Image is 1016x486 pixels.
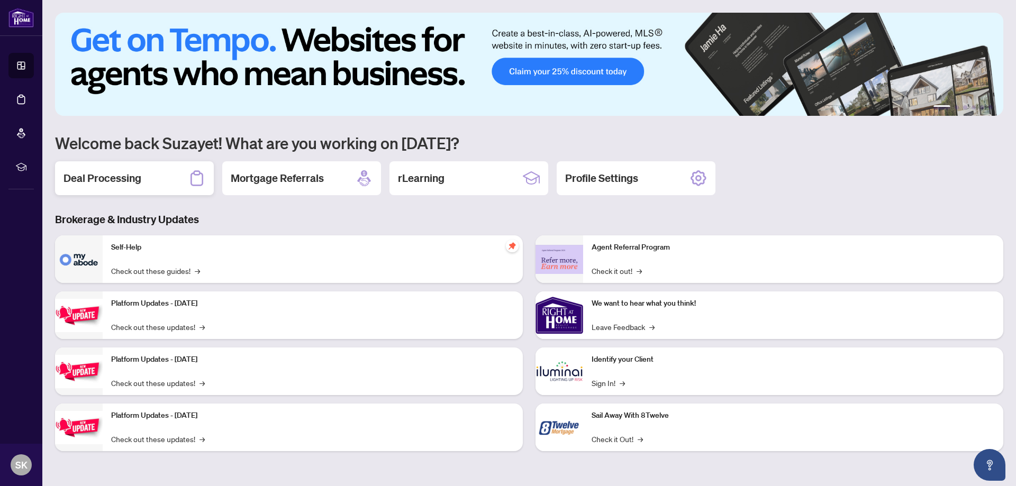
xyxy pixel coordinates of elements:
[398,171,444,186] h2: rLearning
[231,171,324,186] h2: Mortgage Referrals
[592,377,625,389] a: Sign In!→
[55,355,103,388] img: Platform Updates - July 8, 2025
[111,265,200,277] a: Check out these guides!→
[111,433,205,445] a: Check out these updates!→
[15,457,28,472] span: SK
[649,321,655,333] span: →
[565,171,638,186] h2: Profile Settings
[55,13,1003,116] img: Slide 0
[199,433,205,445] span: →
[592,433,643,445] a: Check it Out!→
[111,377,205,389] a: Check out these updates!→
[536,347,583,395] img: Identify your Client
[620,377,625,389] span: →
[637,265,642,277] span: →
[195,265,200,277] span: →
[63,171,141,186] h2: Deal Processing
[111,321,205,333] a: Check out these updates!→
[199,377,205,389] span: →
[592,242,995,253] p: Agent Referral Program
[980,105,984,109] button: 5
[55,299,103,332] img: Platform Updates - July 21, 2025
[592,410,995,421] p: Sail Away With 8Twelve
[536,245,583,274] img: Agent Referral Program
[536,404,583,451] img: Sail Away With 8Twelve
[199,321,205,333] span: →
[536,291,583,339] img: We want to hear what you think!
[592,265,642,277] a: Check it out!→
[111,410,514,421] p: Platform Updates - [DATE]
[988,105,993,109] button: 6
[55,235,103,283] img: Self-Help
[111,242,514,253] p: Self-Help
[111,298,514,309] p: Platform Updates - [DATE]
[592,354,995,365] p: Identify your Client
[55,133,1003,153] h1: Welcome back Suzayet! What are you working on [DATE]?
[592,321,655,333] a: Leave Feedback→
[933,105,950,109] button: 1
[592,298,995,309] p: We want to hear what you think!
[55,411,103,444] img: Platform Updates - June 23, 2025
[111,354,514,365] p: Platform Updates - [DATE]
[8,8,34,27] img: logo
[972,105,976,109] button: 4
[974,449,1005,481] button: Open asap
[55,212,1003,227] h3: Brokerage & Industry Updates
[963,105,967,109] button: 3
[955,105,959,109] button: 2
[638,433,643,445] span: →
[506,240,519,252] span: pushpin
